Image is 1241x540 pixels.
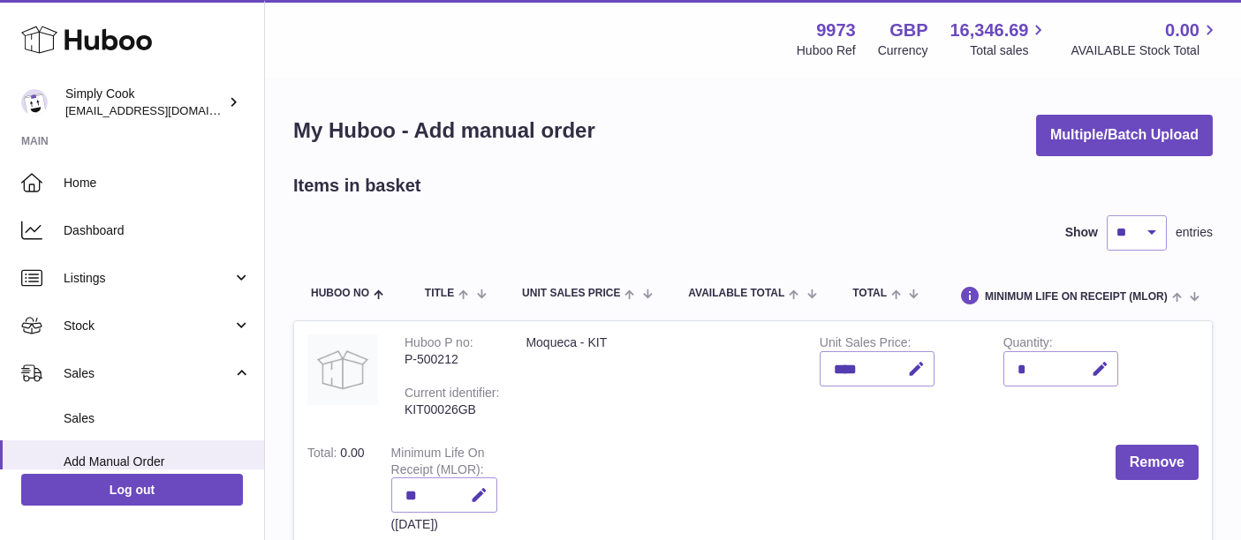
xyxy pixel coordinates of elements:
button: Multiple/Batch Upload [1036,115,1213,156]
span: Sales [64,410,251,427]
div: Simply Cook [65,86,224,119]
a: 16,346.69 Total sales [950,19,1048,59]
label: Quantity [1003,335,1053,354]
div: ([DATE]) [391,516,497,533]
label: Total [307,446,340,464]
span: Title [425,288,454,299]
a: Log out [21,474,243,506]
button: Remove [1116,445,1199,481]
label: Minimum Life On Receipt (MLOR) [391,446,485,481]
span: 0.00 [340,446,364,460]
strong: 9973 [816,19,856,42]
div: Currency [878,42,928,59]
span: Minimum Life On Receipt (MLOR) [985,291,1168,303]
span: Sales [64,365,232,382]
span: [EMAIL_ADDRESS][DOMAIN_NAME] [65,103,260,117]
td: Moqueca - KIT [512,321,806,431]
span: 16,346.69 [950,19,1028,42]
span: Home [64,175,251,191]
a: 0.00 AVAILABLE Stock Total [1071,19,1220,59]
h1: My Huboo - Add manual order [293,116,595,145]
div: KIT00026GB [405,401,499,418]
label: Show [1065,224,1098,241]
span: Huboo no [311,288,369,299]
span: entries [1176,224,1213,241]
span: Total [852,288,887,299]
span: Dashboard [64,222,251,239]
strong: GBP [889,19,927,42]
span: AVAILABLE Total [688,288,784,299]
span: AVAILABLE Stock Total [1071,42,1220,59]
span: Unit Sales Price [522,288,620,299]
div: Huboo Ref [797,42,856,59]
span: Total sales [970,42,1048,59]
h2: Items in basket [293,174,421,198]
span: 0.00 [1165,19,1199,42]
span: Listings [64,270,232,287]
div: P-500212 [405,351,499,368]
span: Add Manual Order [64,454,251,470]
div: Huboo P no [405,335,473,354]
span: Stock [64,318,232,334]
label: Unit Sales Price [820,335,911,354]
div: Current identifier [405,386,499,404]
img: internalAdmin-9973@internal.huboo.com [21,89,48,116]
img: Moqueca - KIT [307,334,378,405]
